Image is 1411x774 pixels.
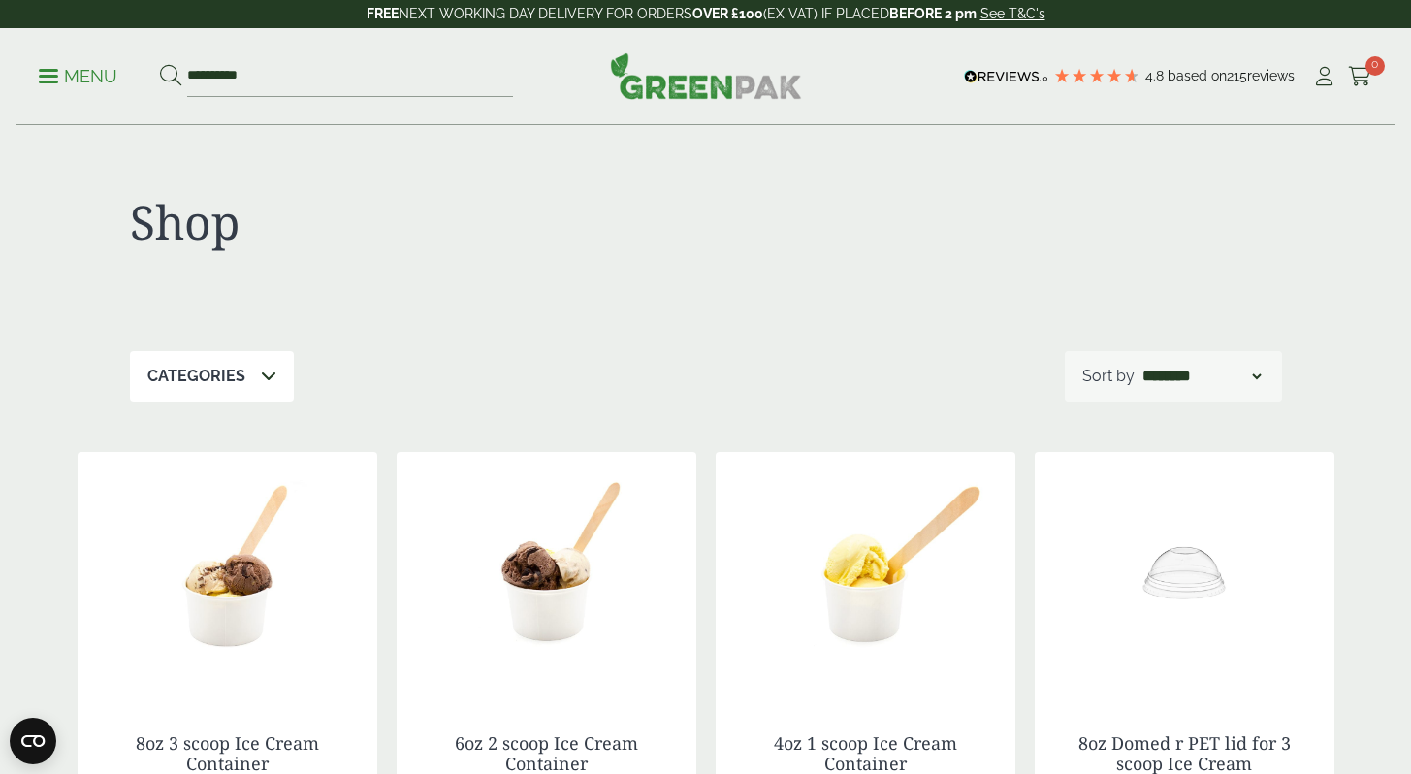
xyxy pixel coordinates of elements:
[716,452,1015,694] img: 4oz 1 Scoop Ice Cream Container with Ice Cream
[692,6,763,21] strong: OVER £100
[1312,67,1336,86] i: My Account
[1227,68,1247,83] span: 215
[889,6,977,21] strong: BEFORE 2 pm
[964,70,1048,83] img: REVIEWS.io
[1365,56,1385,76] span: 0
[1053,67,1140,84] div: 4.79 Stars
[397,452,696,694] img: 6oz 2 Scoop Ice Cream Container with Ice Cream
[39,65,117,88] p: Menu
[1247,68,1295,83] span: reviews
[1348,67,1372,86] i: Cart
[1168,68,1227,83] span: Based on
[78,452,377,694] img: 8oz 3 Scoop Ice Cream Container with Ice Cream
[367,6,399,21] strong: FREE
[610,52,802,99] img: GreenPak Supplies
[1082,365,1135,388] p: Sort by
[39,65,117,84] a: Menu
[1035,452,1334,694] img: 4oz Ice Cream lid
[147,365,245,388] p: Categories
[10,718,56,764] button: Open CMP widget
[1138,365,1265,388] select: Shop order
[130,194,706,250] h1: Shop
[1145,68,1168,83] span: 4.8
[980,6,1045,21] a: See T&C's
[1348,62,1372,91] a: 0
